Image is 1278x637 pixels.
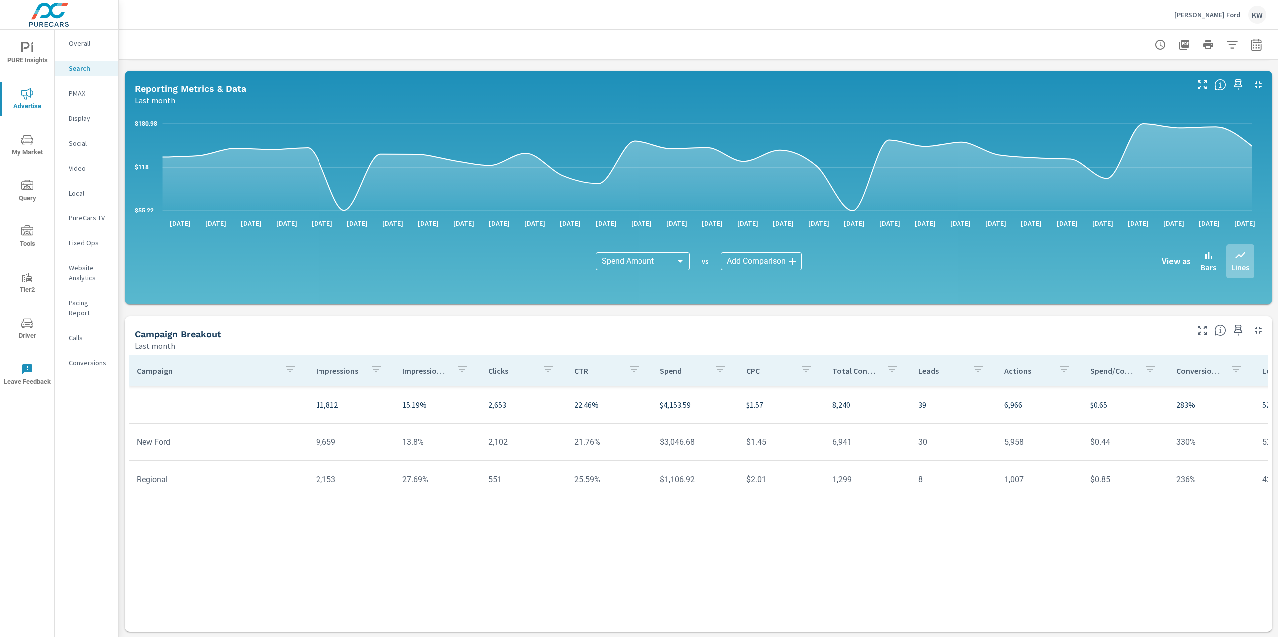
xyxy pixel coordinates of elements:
[574,366,620,376] p: CTR
[1250,77,1266,93] button: Minimize Widget
[746,399,816,411] p: $1.57
[129,467,308,492] td: Regional
[801,218,836,228] p: [DATE]
[1246,35,1266,55] button: Select Date Range
[1174,35,1194,55] button: "Export Report to PDF"
[596,252,690,270] div: Spend Amount
[1082,467,1168,492] td: $0.85
[602,256,654,266] span: Spend Amount
[766,218,801,228] p: [DATE]
[1004,366,1050,376] p: Actions
[135,120,157,127] text: $180.98
[402,399,472,411] p: 15.19%
[69,188,110,198] p: Local
[69,213,110,223] p: PureCars TV
[566,429,652,455] td: 21.76%
[69,38,110,48] p: Overall
[1248,6,1266,24] div: KW
[3,271,51,296] span: Tier2
[727,256,786,266] span: Add Comparison
[1004,399,1074,411] p: 6,966
[55,111,118,126] div: Display
[69,263,110,283] p: Website Analytics
[690,257,721,266] p: vs
[910,429,996,455] td: 30
[308,429,394,455] td: 9,659
[340,218,375,228] p: [DATE]
[234,218,269,228] p: [DATE]
[316,366,362,376] p: Impressions
[55,136,118,151] div: Social
[0,30,54,397] div: nav menu
[1090,399,1160,411] p: $0.65
[269,218,304,228] p: [DATE]
[55,161,118,176] div: Video
[55,355,118,370] div: Conversions
[824,429,910,455] td: 6,941
[1231,261,1249,273] p: Lines
[135,83,246,94] h5: Reporting Metrics & Data
[69,358,110,368] p: Conversions
[480,429,566,455] td: 2,102
[55,260,118,285] div: Website Analytics
[3,317,51,342] span: Driver
[872,218,907,228] p: [DATE]
[3,88,51,112] span: Advertise
[135,329,221,339] h5: Campaign Breakout
[129,429,308,455] td: New Ford
[305,218,339,228] p: [DATE]
[3,180,51,204] span: Query
[55,211,118,225] div: PureCars TV
[1014,218,1049,228] p: [DATE]
[488,399,558,411] p: 2,653
[746,366,792,376] p: CPC
[721,252,802,270] div: Add Comparison
[1230,77,1246,93] span: Save this to your personalized report
[652,429,738,455] td: $3,046.68
[480,467,566,492] td: 551
[69,63,110,73] p: Search
[738,429,824,455] td: $1.45
[1201,261,1216,273] p: Bars
[3,225,51,250] span: Tools
[652,467,738,492] td: $1,106.92
[1214,79,1226,91] span: Understand Search data over time and see how metrics compare to each other.
[69,113,110,123] p: Display
[69,238,110,248] p: Fixed Ops
[55,330,118,345] div: Calls
[730,218,765,228] p: [DATE]
[394,467,480,492] td: 27.69%
[1198,35,1218,55] button: Print Report
[3,363,51,388] span: Leave Feedback
[1176,366,1222,376] p: Conversion Rate
[943,218,978,228] p: [DATE]
[55,86,118,101] div: PMAX
[135,94,175,106] p: Last month
[55,295,118,320] div: Pacing Report
[1156,218,1191,228] p: [DATE]
[738,467,824,492] td: $2.01
[1168,467,1254,492] td: 236%
[488,366,534,376] p: Clicks
[1085,218,1120,228] p: [DATE]
[1176,399,1246,411] p: 283%
[517,218,552,228] p: [DATE]
[1222,35,1242,55] button: Apply Filters
[3,134,51,158] span: My Market
[3,42,51,66] span: PURE Insights
[660,399,730,411] p: $4,153.59
[69,298,110,318] p: Pacing Report
[69,333,110,343] p: Calls
[137,366,276,376] p: Campaign
[55,235,118,250] div: Fixed Ops
[910,467,996,492] td: 8
[1214,324,1226,336] span: This is a summary of Search performance results by campaign. Each column can be sorted.
[832,366,878,376] p: Total Conversions
[1082,429,1168,455] td: $0.44
[659,218,694,228] p: [DATE]
[1090,366,1136,376] p: Spend/Conversion
[996,429,1082,455] td: 5,958
[1227,218,1262,228] p: [DATE]
[918,366,964,376] p: Leads
[375,218,410,228] p: [DATE]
